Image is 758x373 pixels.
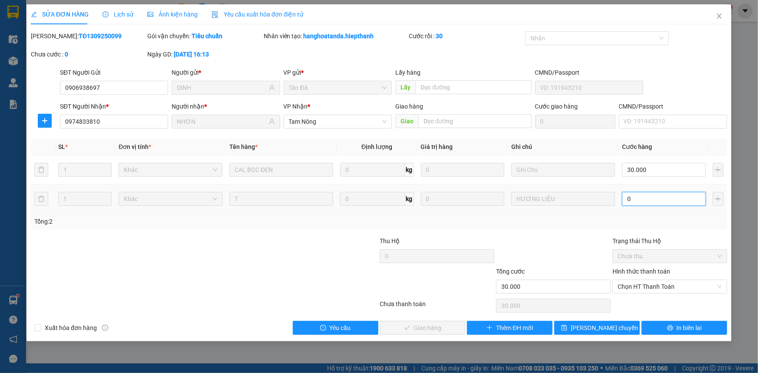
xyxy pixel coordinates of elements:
[716,13,723,20] span: close
[380,321,466,335] button: checkGiao hàng
[103,11,109,17] span: clock-circle
[269,119,275,125] span: user
[677,323,702,333] span: In biên lai
[147,11,198,18] span: Ảnh kiện hàng
[58,143,65,150] span: SL
[192,33,222,40] b: Tiêu chuẩn
[34,163,48,177] button: delete
[496,323,533,333] span: Thêm ĐH mới
[713,192,724,206] button: plus
[284,68,392,77] div: VP gửi
[31,31,146,41] div: [PERSON_NAME]:
[421,163,505,177] input: 0
[103,11,133,18] span: Lịch sử
[264,31,407,41] div: Nhân viên tạo:
[212,11,303,18] span: Yêu cầu xuất hóa đơn điện tử
[124,192,217,205] span: Khác
[405,192,414,206] span: kg
[229,143,258,150] span: Tên hàng
[571,323,653,333] span: [PERSON_NAME] chuyển hoàn
[535,115,616,129] input: Cước giao hàng
[177,117,267,126] input: Tên người nhận
[395,80,415,94] span: Lấy
[642,321,727,335] button: printerIn biên lai
[618,280,722,293] span: Chọn HT Thanh Toán
[172,102,280,111] div: Người nhận
[618,250,722,263] span: Chưa thu
[172,68,280,77] div: Người gửi
[622,143,652,150] span: Cước hàng
[535,68,643,77] div: CMND/Passport
[619,102,727,111] div: CMND/Passport
[511,192,615,206] input: Ghi Chú
[38,117,51,124] span: plus
[147,11,153,17] span: picture
[409,31,523,41] div: Cước rồi :
[508,139,619,155] th: Ghi chú
[174,51,209,58] b: [DATE] 16:13
[612,236,727,246] div: Trạng thái Thu Hộ
[229,163,333,177] input: VD: Bàn, Ghế
[102,325,108,331] span: info-circle
[707,4,732,29] button: Close
[119,143,151,150] span: Đơn vị tính
[612,268,670,275] label: Hình thức thanh toán
[395,103,423,110] span: Giao hàng
[667,325,673,332] span: printer
[60,102,168,111] div: SĐT Người Nhận
[436,33,443,40] b: 30
[395,69,420,76] span: Lấy hàng
[418,114,532,128] input: Dọc đường
[289,115,387,128] span: Tam Nông
[269,85,275,91] span: user
[415,80,532,94] input: Dọc đường
[147,31,262,41] div: Gói vận chuyển:
[284,103,308,110] span: VP Nhận
[304,33,374,40] b: hanghoatanda.hiepthanh
[330,323,351,333] span: Yêu cầu
[212,11,218,18] img: icon
[487,325,493,332] span: plus
[421,143,453,150] span: Giá trị hàng
[320,325,326,332] span: exclamation-circle
[361,143,392,150] span: Định lượng
[124,163,217,176] span: Khác
[31,50,146,59] div: Chưa cước :
[554,321,640,335] button: save[PERSON_NAME] chuyển hoàn
[65,51,68,58] b: 0
[421,192,505,206] input: 0
[713,163,724,177] button: plus
[561,325,567,332] span: save
[535,81,643,95] input: VD: 191943210
[511,163,615,177] input: Ghi Chú
[380,238,400,244] span: Thu Hộ
[293,321,378,335] button: exclamation-circleYêu cầu
[405,163,414,177] span: kg
[34,217,293,226] div: Tổng: 2
[79,33,122,40] b: TĐ1309250099
[38,114,52,128] button: plus
[147,50,262,59] div: Ngày GD:
[31,11,89,18] span: SỬA ĐƠN HÀNG
[467,321,553,335] button: plusThêm ĐH mới
[379,299,496,314] div: Chưa thanh toán
[395,114,418,128] span: Giao
[60,68,168,77] div: SĐT Người Gửi
[496,268,525,275] span: Tổng cước
[34,192,48,206] button: delete
[229,192,333,206] input: VD: Bàn, Ghế
[289,81,387,94] span: Tản Đà
[535,103,578,110] label: Cước giao hàng
[177,83,267,92] input: Tên người gửi
[41,323,100,333] span: Xuất hóa đơn hàng
[31,11,37,17] span: edit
